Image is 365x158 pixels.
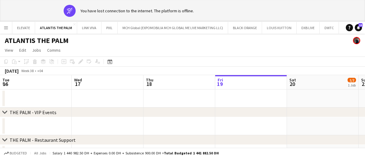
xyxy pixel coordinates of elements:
[74,77,82,83] span: Wed
[37,68,43,73] div: +04
[146,77,153,83] span: Thu
[348,78,356,82] span: 1/2
[118,22,228,34] button: MCH Global (EXPOMOBILIA MCH GLOBAL ME LIVE MARKETING LLC)
[5,47,13,53] span: View
[33,151,47,155] span: All jobs
[218,77,223,83] span: Fri
[262,22,297,34] button: LOUIS VUITTON
[2,81,9,87] span: 16
[101,22,118,34] button: PIXL
[30,46,44,54] a: Jobs
[358,23,363,27] span: 10
[348,83,356,87] div: 1 Job
[10,137,76,143] div: THE PALM - Restaurant Support
[2,77,9,83] span: Tue
[45,46,63,54] a: Comms
[35,22,77,34] button: ATLANTIS THE PALM
[320,22,339,34] button: DWTC
[5,68,19,74] div: [DATE]
[145,81,153,87] span: 18
[10,151,27,155] span: Budgeted
[164,151,219,155] span: Total Budgeted 1 441 882.50 DH
[353,37,360,44] app-user-avatar: Mohamed Arafa
[12,22,35,34] button: ELEVATE
[297,22,320,34] button: DXB LIVE
[77,22,101,34] button: LINK VIVA
[10,109,56,115] div: THE PALM - VIP Events
[2,46,16,54] a: View
[288,81,296,87] span: 20
[47,47,61,53] span: Comms
[32,47,41,53] span: Jobs
[73,81,82,87] span: 17
[217,81,223,87] span: 19
[20,68,35,73] span: Week 38
[355,24,362,31] a: 10
[3,150,28,156] button: Budgeted
[5,36,68,45] h1: ATLANTIS THE PALM
[17,46,29,54] a: Edit
[228,22,262,34] button: BLACK ORANGE
[289,77,296,83] span: Sat
[53,151,219,155] div: Salary 1 440 982.50 DH + Expenses 0.00 DH + Subsistence 900.00 DH =
[19,47,26,53] span: Edit
[80,8,194,14] div: You have lost connection to the internet. The platform is offline.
